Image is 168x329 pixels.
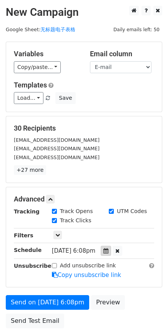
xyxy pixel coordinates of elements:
[14,81,47,89] a: Templates
[90,50,155,58] h5: Email column
[6,295,89,310] a: Send on [DATE] 6:08pm
[14,263,52,269] strong: Unsubscribe
[14,146,100,151] small: [EMAIL_ADDRESS][DOMAIN_NAME]
[6,314,64,328] a: Send Test Email
[111,27,162,32] a: Daily emails left: 50
[14,61,61,73] a: Copy/paste...
[130,292,168,329] div: 聊天小组件
[14,137,100,143] small: [EMAIL_ADDRESS][DOMAIN_NAME]
[130,292,168,329] iframe: Chat Widget
[14,232,33,238] strong: Filters
[6,6,162,19] h2: New Campaign
[6,27,75,32] small: Google Sheet:
[14,92,43,104] a: Load...
[111,25,162,34] span: Daily emails left: 50
[117,207,147,215] label: UTM Codes
[60,262,116,270] label: Add unsubscribe link
[14,154,100,160] small: [EMAIL_ADDRESS][DOMAIN_NAME]
[40,27,75,32] a: 无标题电子表格
[52,272,121,279] a: Copy unsubscribe link
[52,247,95,254] span: [DATE] 6:08pm
[60,207,93,215] label: Track Opens
[91,295,125,310] a: Preview
[60,217,91,225] label: Track Clicks
[14,165,46,175] a: +27 more
[14,247,42,253] strong: Schedule
[14,208,40,215] strong: Tracking
[14,50,78,58] h5: Variables
[55,92,75,104] button: Save
[14,124,154,133] h5: 30 Recipients
[14,195,154,203] h5: Advanced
